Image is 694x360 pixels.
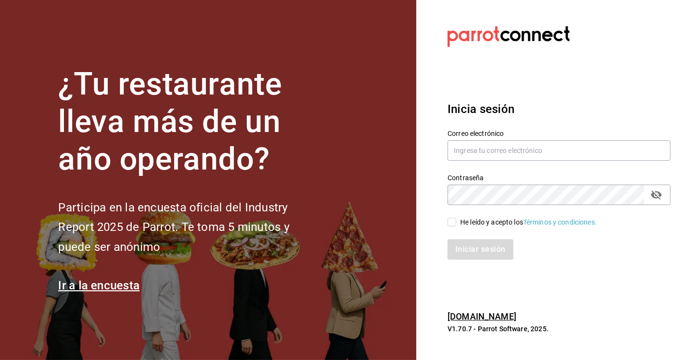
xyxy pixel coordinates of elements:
div: He leído y acepto los [460,217,597,227]
h3: Inicia sesión [448,100,671,118]
label: Contraseña [448,175,671,182]
a: Ir a la encuesta [58,279,140,292]
a: [DOMAIN_NAME] [448,311,516,322]
p: V1.70.7 - Parrot Software, 2025. [448,324,671,334]
label: Correo electrónico [448,131,671,137]
a: Términos y condiciones. [523,218,597,226]
input: Ingresa tu correo electrónico [448,140,671,161]
h2: Participa en la encuesta oficial del Industry Report 2025 de Parrot. Te toma 5 minutos y puede se... [58,198,322,257]
button: passwordField [648,187,665,203]
h1: ¿Tu restaurante lleva más de un año operando? [58,66,322,178]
